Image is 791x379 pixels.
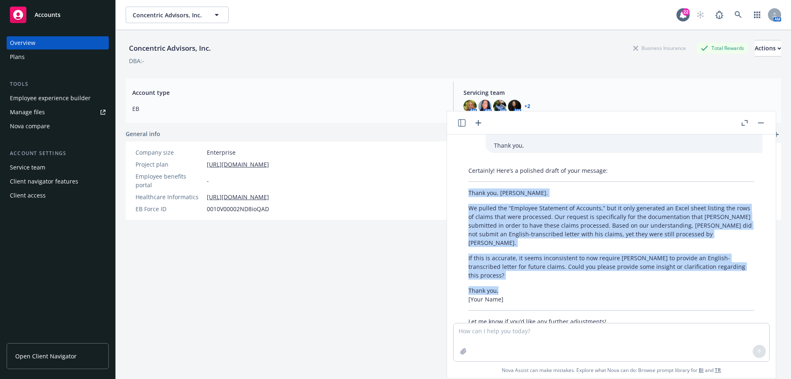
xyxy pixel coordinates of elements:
div: EB Force ID [136,205,204,213]
a: Client navigator features [7,175,109,188]
p: Thank you, [PERSON_NAME]. [468,188,754,197]
button: Actions [755,40,781,56]
a: [URL][DOMAIN_NAME] [207,160,269,169]
a: BI [699,367,704,374]
a: Start snowing [692,7,709,23]
a: +2 [524,104,530,109]
p: Thank you, [494,141,754,150]
div: 22 [682,8,690,16]
div: Company size [136,148,204,157]
img: photo [478,100,491,113]
div: Total Rewards [697,43,748,53]
span: Enterprise [207,148,236,157]
div: Plans [10,50,25,64]
div: Account settings [7,149,109,158]
a: Manage files [7,106,109,119]
img: photo [493,100,506,113]
span: Concentric Advisors, Inc. [133,11,204,19]
span: Nova Assist can make mistakes. Explore what Nova can do: Browse prompt library for and [450,362,772,379]
a: Overview [7,36,109,49]
p: If this is accurate, it seems inconsistent to now require [PERSON_NAME] to provide an English-tra... [468,254,754,280]
span: Account type [132,88,443,97]
a: Search [730,7,747,23]
a: Switch app [749,7,765,23]
div: Healthcare Informatics [136,193,204,201]
p: Thank you, [Your Name] [468,286,754,304]
div: Manage files [10,106,45,119]
span: General info [126,129,160,138]
span: 0010V00002ND8ioQAD [207,205,269,213]
span: EB [132,104,443,113]
a: Client access [7,189,109,202]
a: Service team [7,161,109,174]
p: We pulled the “Employee Statement of Accounts,” but it only generated an Excel sheet listing the ... [468,204,754,247]
div: Tools [7,80,109,88]
a: Plans [7,50,109,64]
span: Accounts [35,12,61,18]
span: Servicing team [463,88,775,97]
p: Certainly! Here’s a polished draft of your message: [468,166,754,175]
a: Accounts [7,3,109,26]
div: Nova compare [10,120,50,133]
a: Nova compare [7,120,109,133]
div: Overview [10,36,35,49]
a: Employee experience builder [7,92,109,105]
button: Concentric Advisors, Inc. [126,7,229,23]
img: photo [508,100,521,113]
span: - [207,177,209,185]
a: TR [715,367,721,374]
a: [URL][DOMAIN_NAME] [207,193,269,201]
div: DBA: - [129,56,144,65]
div: Client navigator features [10,175,78,188]
div: Business Insurance [629,43,690,53]
img: photo [463,100,477,113]
p: Let me know if you’d like any further adjustments! [468,317,754,326]
div: Employee benefits portal [136,172,204,189]
div: Client access [10,189,46,202]
span: Open Client Navigator [15,352,77,360]
div: Project plan [136,160,204,169]
div: Service team [10,161,45,174]
div: Employee experience builder [10,92,91,105]
a: add [771,129,781,139]
a: Report a Bug [711,7,728,23]
div: Concentric Advisors, Inc. [126,43,214,54]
